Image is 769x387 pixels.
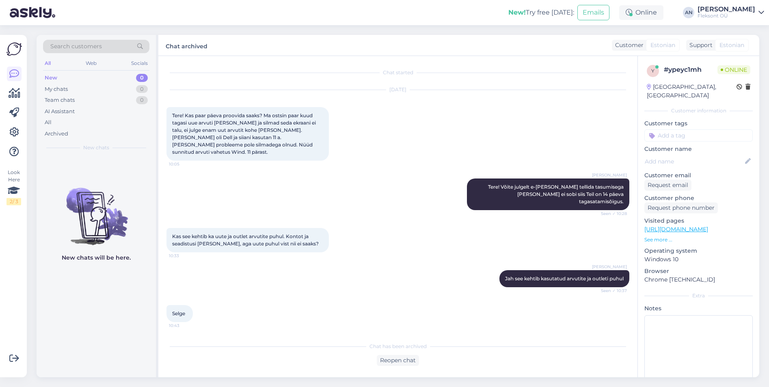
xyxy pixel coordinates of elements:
p: Browser [644,267,753,275]
div: Support [686,41,713,49]
div: Extra [644,292,753,299]
span: 10:43 [169,322,199,329]
a: [PERSON_NAME]Fleksont OÜ [698,6,764,19]
div: 2 / 3 [6,198,21,205]
span: Online [717,65,750,74]
div: Request email [644,180,691,191]
span: Chat has been archived [369,343,427,350]
div: Look Here [6,169,21,205]
span: Jah see kehtib kasutatud arvutite ja outleti puhul [505,275,624,282]
img: Askly Logo [6,41,22,57]
b: New! [508,9,526,16]
p: Visited pages [644,217,753,225]
div: Chat started [166,69,629,76]
div: Fleksont OÜ [698,13,755,19]
div: Customer [612,41,644,49]
span: 10:05 [169,161,199,167]
span: [PERSON_NAME] [592,172,627,178]
span: Search customers [50,42,102,51]
div: Socials [130,58,149,69]
div: Request phone number [644,202,718,213]
div: 0 [136,85,148,93]
span: 10:33 [169,253,199,259]
div: Archived [45,130,68,138]
img: No chats [37,173,156,246]
div: [GEOGRAPHIC_DATA], [GEOGRAPHIC_DATA] [647,83,737,100]
input: Add a tag [644,129,753,142]
div: Web [84,58,98,69]
div: Customer information [644,107,753,114]
span: Estonian [719,41,744,49]
div: All [43,58,52,69]
div: 0 [136,96,148,104]
div: Reopen chat [377,355,419,366]
label: Chat archived [166,40,207,51]
div: AI Assistant [45,107,75,116]
p: Customer phone [644,194,753,202]
div: # ypeyc1mh [664,65,717,75]
div: My chats [45,85,68,93]
a: [URL][DOMAIN_NAME] [644,226,708,233]
span: Seen ✓ 10:37 [596,288,627,294]
div: 0 [136,74,148,82]
div: All [45,118,52,127]
p: Windows 10 [644,255,753,264]
div: Try free [DATE]: [508,8,574,17]
p: Customer email [644,171,753,180]
span: Estonian [650,41,675,49]
span: Selge [172,310,185,316]
span: New chats [83,144,109,151]
span: Seen ✓ 10:28 [596,211,627,217]
p: Notes [644,304,753,313]
div: Team chats [45,96,75,104]
p: New chats will be here. [62,254,131,262]
span: Tere! Võite julgelt e-[PERSON_NAME] tellida tasumisega [PERSON_NAME] ei sobi siis Teil on 14 päev... [488,184,625,204]
span: [PERSON_NAME] [592,264,627,270]
p: Chrome [TECHNICAL_ID] [644,275,753,284]
p: Customer tags [644,119,753,128]
div: [PERSON_NAME] [698,6,755,13]
p: Operating system [644,247,753,255]
div: New [45,74,57,82]
input: Add name [645,157,743,166]
span: Kas see kehtib ka uute ja outlet arvutite puhul. Kontot ja seadistusi [PERSON_NAME], aga uute puh... [172,233,319,247]
span: y [651,68,655,74]
button: Emails [577,5,609,20]
div: Online [619,5,663,20]
div: AN [683,7,694,18]
p: Customer name [644,145,753,153]
span: Tere! Kas paar päeva proovida saaks? Ma ostsin paar kuud tagasi uue arvuti [PERSON_NAME] ja silma... [172,112,317,155]
div: [DATE] [166,86,629,93]
p: See more ... [644,236,753,243]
